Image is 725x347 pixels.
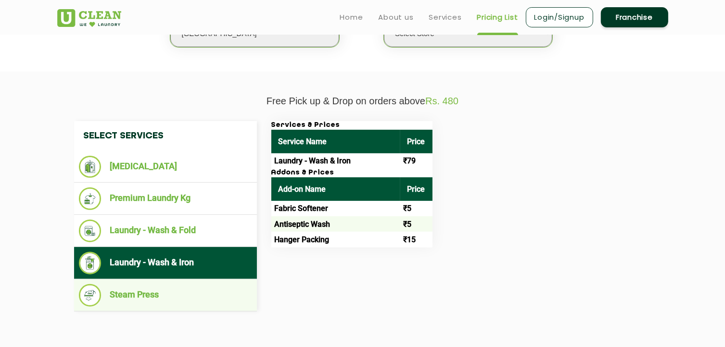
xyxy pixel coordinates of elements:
img: Laundry - Wash & Fold [79,220,102,242]
a: About us [379,12,414,23]
th: Add-on Name [271,177,400,201]
li: Premium Laundry Kg [79,187,252,210]
li: Laundry - Wash & Iron [79,252,252,274]
img: Steam Press [79,284,102,307]
a: Services [429,12,462,23]
h3: Addons & Prices [271,169,432,177]
img: Laundry - Wash & Iron [79,252,102,274]
span: Rs. 480 [425,96,458,106]
a: Franchise [601,7,668,27]
td: ₹15 [400,232,432,247]
th: Price [400,130,432,153]
th: Price [400,177,432,201]
td: Antiseptic Wash [271,216,400,232]
img: UClean Laundry and Dry Cleaning [57,9,121,27]
td: ₹79 [400,153,432,169]
a: Pricing List [477,12,518,23]
li: Steam Press [79,284,252,307]
td: Fabric Softener [271,201,400,216]
td: Hanger Packing [271,232,400,247]
td: Laundry - Wash & Iron [271,153,400,169]
td: ₹5 [400,216,432,232]
a: Login/Signup [526,7,593,27]
li: [MEDICAL_DATA] [79,156,252,178]
a: Home [340,12,363,23]
th: Service Name [271,130,400,153]
td: ₹5 [400,201,432,216]
h4: Select Services [74,121,257,151]
li: Laundry - Wash & Fold [79,220,252,242]
img: Dry Cleaning [79,156,102,178]
img: Premium Laundry Kg [79,187,102,210]
h3: Services & Prices [271,121,432,130]
p: Free Pick up & Drop on orders above [57,96,668,107]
